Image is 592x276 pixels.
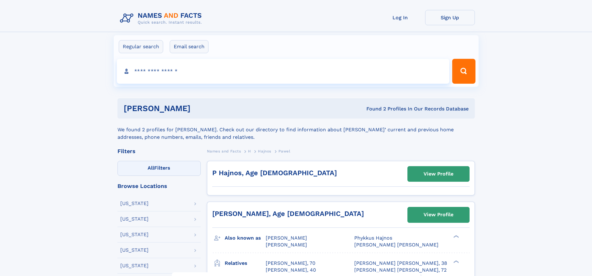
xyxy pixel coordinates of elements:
[248,147,251,155] a: H
[148,165,154,171] span: All
[117,161,201,176] label: Filters
[120,263,149,268] div: [US_STATE]
[207,147,241,155] a: Names and Facts
[117,10,207,27] img: Logo Names and Facts
[424,167,453,181] div: View Profile
[258,149,271,153] span: Hajnos
[266,242,307,248] span: [PERSON_NAME]
[120,232,149,237] div: [US_STATE]
[258,147,271,155] a: Hajnos
[354,260,447,267] a: [PERSON_NAME] [PERSON_NAME], 38
[266,267,316,274] a: [PERSON_NAME], 40
[170,40,209,53] label: Email search
[452,260,459,264] div: ❯
[117,59,450,84] input: search input
[120,217,149,222] div: [US_STATE]
[278,149,291,153] span: Pawel
[120,248,149,253] div: [US_STATE]
[248,149,251,153] span: H
[266,235,307,241] span: [PERSON_NAME]
[408,207,469,222] a: View Profile
[425,10,475,25] a: Sign Up
[266,260,315,267] a: [PERSON_NAME], 70
[212,169,337,177] a: P Hajnos, Age [DEMOGRAPHIC_DATA]
[124,105,278,112] h1: [PERSON_NAME]
[354,267,447,274] a: [PERSON_NAME] [PERSON_NAME], 72
[212,210,364,218] a: [PERSON_NAME], Age [DEMOGRAPHIC_DATA]
[225,233,266,243] h3: Also known as
[354,242,438,248] span: [PERSON_NAME] [PERSON_NAME]
[117,148,201,154] div: Filters
[452,59,475,84] button: Search Button
[117,119,475,141] div: We found 2 profiles for [PERSON_NAME]. Check out our directory to find information about [PERSON_...
[119,40,163,53] label: Regular search
[354,235,392,241] span: Phykkus Hajnos
[225,258,266,269] h3: Relatives
[117,183,201,189] div: Browse Locations
[278,105,469,112] div: Found 2 Profiles In Our Records Database
[375,10,425,25] a: Log In
[424,208,453,222] div: View Profile
[120,201,149,206] div: [US_STATE]
[408,166,469,181] a: View Profile
[452,234,459,238] div: ❯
